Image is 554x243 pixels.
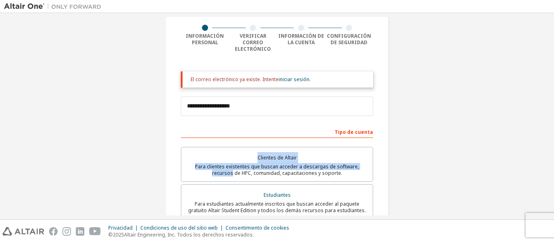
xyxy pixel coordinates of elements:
[235,32,271,52] font: Verificar correo electrónico
[335,129,373,135] font: Tipo de cuenta
[62,227,71,236] img: instagram.svg
[309,76,311,83] font: .
[124,231,254,238] font: Altair Engineering, Inc. Todos los derechos reservados.
[327,32,371,46] font: Configuración de seguridad
[113,231,124,238] font: 2025
[264,191,291,198] font: Estudiantes
[49,227,58,236] img: facebook.svg
[278,32,324,46] font: Información de la cuenta
[188,200,366,214] font: Para estudiantes actualmente inscritos que buscan acceder al paquete gratuito Altair Student Edit...
[140,224,218,231] font: Condiciones de uso del sitio web
[195,163,359,176] font: Para clientes existentes que buscan acceder a descargas de software, recursos de HPC, comunidad, ...
[186,32,224,46] font: Información personal
[76,227,84,236] img: linkedin.svg
[225,224,289,231] font: Consentimiento de cookies
[4,2,105,11] img: Altair Uno
[258,154,297,161] font: Clientes de Altair
[108,224,133,231] font: Privacidad
[2,227,44,236] img: altair_logo.svg
[108,231,113,238] font: ©
[89,227,101,236] img: youtube.svg
[191,76,279,83] font: El correo electrónico ya existe. Intente
[279,76,309,83] a: iniciar sesión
